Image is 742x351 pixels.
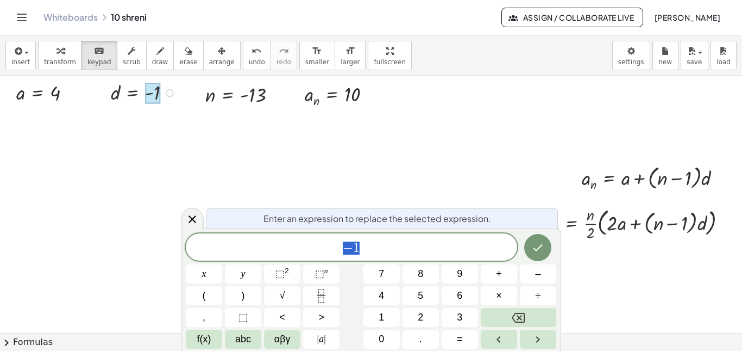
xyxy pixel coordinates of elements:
[520,264,556,284] button: Minus
[419,332,422,347] span: .
[520,286,556,305] button: Divide
[511,13,634,22] span: Assign / Collaborate Live
[279,45,289,58] i: redo
[225,264,261,284] button: y
[442,286,478,305] button: 6
[235,332,251,347] span: abc
[94,45,104,58] i: keyboard
[341,58,360,66] span: larger
[496,267,502,281] span: +
[280,288,285,303] span: √
[43,12,98,23] a: Whiteboards
[11,58,30,66] span: insert
[225,308,261,327] button: Placeholder
[264,308,300,327] button: Less than
[186,286,222,305] button: (
[645,8,729,27] button: [PERSON_NAME]
[263,212,491,225] span: Enter an expression to replace the selected expression.
[251,45,262,58] i: undo
[496,288,502,303] span: ×
[710,41,737,70] button: load
[275,268,285,279] span: ⬚
[457,267,462,281] span: 9
[317,332,326,347] span: a
[716,58,731,66] span: load
[418,267,423,281] span: 8
[203,288,206,303] span: (
[5,41,36,70] button: insert
[379,267,384,281] span: 7
[363,330,400,349] button: 0
[418,288,423,303] span: 5
[209,58,235,66] span: arrange
[123,58,141,66] span: scrub
[481,330,517,349] button: Left arrow
[303,308,339,327] button: Greater than
[457,288,462,303] span: 6
[345,45,355,58] i: format_size
[173,41,203,70] button: erase
[81,41,117,70] button: keyboardkeypad
[403,264,439,284] button: 8
[520,330,556,349] button: Right arrow
[152,58,168,66] span: draw
[276,58,291,66] span: redo
[379,288,384,303] span: 4
[203,41,241,70] button: arrange
[481,286,517,305] button: Times
[481,264,517,284] button: Plus
[442,308,478,327] button: 3
[363,286,400,305] button: 4
[179,58,197,66] span: erase
[403,308,439,327] button: 2
[249,58,265,66] span: undo
[274,332,291,347] span: αβγ
[303,330,339,349] button: Absolute value
[186,264,222,284] button: x
[13,9,30,26] button: Toggle navigation
[303,264,339,284] button: Superscript
[315,268,324,279] span: ⬚
[335,41,366,70] button: format_sizelarger
[264,286,300,305] button: Square root
[536,288,541,303] span: ÷
[343,242,353,255] span: −
[197,332,211,347] span: f(x)
[279,310,285,325] span: <
[652,41,678,70] button: new
[312,45,322,58] i: format_size
[403,286,439,305] button: 5
[203,310,205,325] span: ,
[681,41,708,70] button: save
[324,267,328,275] sup: n
[658,58,672,66] span: new
[687,58,702,66] span: save
[225,286,261,305] button: )
[271,41,297,70] button: redoredo
[264,330,300,349] button: Greek alphabet
[225,330,261,349] button: Alphabet
[264,264,300,284] button: Squared
[146,41,174,70] button: draw
[363,308,400,327] button: 1
[501,8,643,27] button: Assign / Collaborate Live
[117,41,147,70] button: scrub
[318,310,324,325] span: >
[612,41,650,70] button: settings
[457,310,462,325] span: 3
[243,41,271,70] button: undoundo
[374,58,405,66] span: fullscreen
[303,286,339,305] button: Fraction
[442,264,478,284] button: 9
[186,308,222,327] button: ,
[363,264,400,284] button: 7
[317,334,319,344] span: |
[442,330,478,349] button: Equals
[353,242,360,255] span: 1
[379,310,384,325] span: 1
[241,267,246,281] span: y
[324,334,326,344] span: |
[238,310,248,325] span: ⬚
[285,267,289,275] sup: 2
[44,58,76,66] span: transform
